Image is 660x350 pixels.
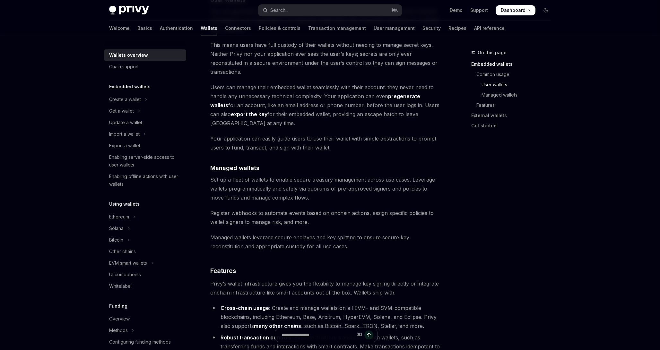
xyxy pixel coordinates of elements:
[109,96,141,103] div: Create a wallet
[137,21,152,36] a: Basics
[471,69,556,80] a: Common usage
[374,21,415,36] a: User management
[104,151,186,171] a: Enabling server-side access to user wallets
[104,257,186,269] button: Toggle EVM smart wallets section
[109,51,148,59] div: Wallets overview
[109,248,136,255] div: Other chains
[210,175,442,202] span: Set up a fleet of wallets to enable secure treasury management across use cases. Leverage wallets...
[474,21,505,36] a: API reference
[104,234,186,246] button: Toggle Bitcoin section
[270,6,288,14] div: Search...
[109,213,129,221] div: Ethereum
[471,100,556,110] a: Features
[109,200,140,208] h5: Using wallets
[104,128,186,140] button: Toggle Import a wallet section
[308,21,366,36] a: Transaction management
[104,105,186,117] button: Toggle Get a wallet section
[471,80,556,90] a: User wallets
[104,211,186,223] button: Toggle Ethereum section
[104,94,186,105] button: Toggle Create a wallet section
[109,153,182,169] div: Enabling server-side access to user wallets
[104,117,186,128] a: Update a wallet
[104,246,186,257] a: Other chains
[231,111,267,118] a: export the key
[104,61,186,73] a: Chain support
[471,59,556,69] a: Embedded wallets
[109,130,140,138] div: Import a wallet
[210,83,442,128] span: Users can manage their embedded wallet seamlessly with their account; they never need to handle a...
[210,164,259,172] span: Managed wallets
[104,171,186,190] a: Enabling offline actions with user wallets
[210,40,442,76] span: This means users have full custody of their wallets without needing to manage secret keys. Neithe...
[258,4,402,16] button: Open search
[160,21,193,36] a: Authentication
[496,5,535,15] a: Dashboard
[210,233,442,251] span: Managed wallets leverage secure enclaves and key splitting to ensure secure key reconstitution an...
[422,21,441,36] a: Security
[471,121,556,131] a: Get started
[501,7,525,13] span: Dashboard
[104,140,186,151] a: Export a wallet
[259,21,300,36] a: Policies & controls
[450,7,463,13] a: Demo
[478,49,507,56] span: On this page
[210,209,442,226] span: Register webhooks to automate events based on onchain actions, assign specific policies to wallet...
[471,90,556,100] a: Managed wallets
[470,7,488,13] a: Support
[391,8,398,13] span: ⌘ K
[210,134,442,152] span: Your application can easily guide users to use their wallet with simple abstractions to prompt us...
[109,225,124,232] div: Solana
[109,107,134,115] div: Get a wallet
[104,223,186,234] button: Toggle Solana section
[225,21,251,36] a: Connectors
[109,173,182,188] div: Enabling offline actions with user wallets
[109,142,140,149] div: Export a wallet
[109,6,149,15] img: dark logo
[109,83,151,90] h5: Embedded wallets
[104,49,186,61] a: Wallets overview
[109,119,142,126] div: Update a wallet
[109,63,139,71] div: Chain support
[448,21,466,36] a: Recipes
[471,110,556,121] a: External wallets
[201,21,217,36] a: Wallets
[109,236,123,244] div: Bitcoin
[541,5,551,15] button: Toggle dark mode
[109,21,130,36] a: Welcome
